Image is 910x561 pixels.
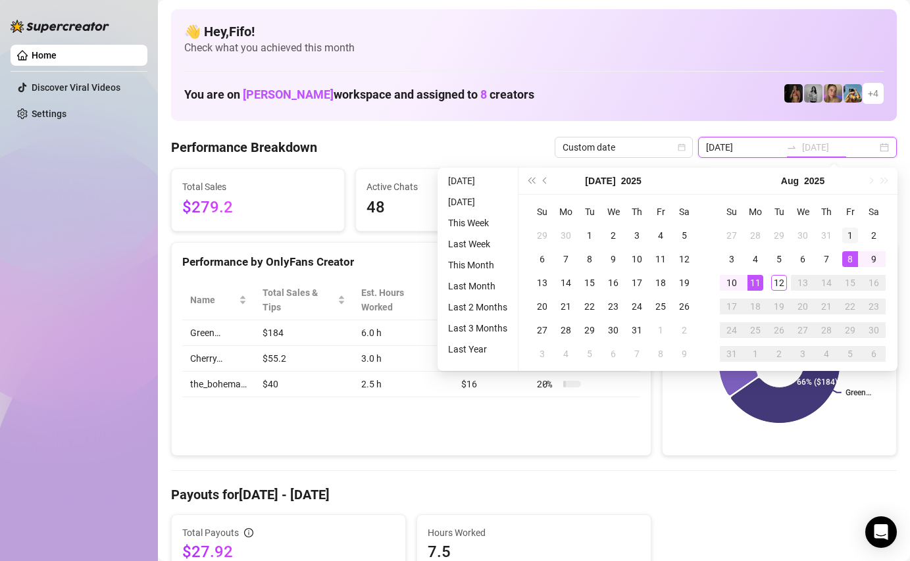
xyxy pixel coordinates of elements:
th: Total Sales & Tips [255,280,353,320]
td: 2025-07-26 [672,295,696,318]
td: 2025-07-23 [601,295,625,318]
td: 2025-07-11 [649,247,672,271]
div: 4 [653,228,669,243]
td: 2025-08-03 [530,342,554,366]
td: 2025-07-21 [554,295,578,318]
th: Tu [578,200,601,224]
td: 2.5 h [353,372,453,397]
th: Th [625,200,649,224]
div: 27 [724,228,740,243]
td: 2025-08-22 [838,295,862,318]
div: 15 [582,275,597,291]
img: Cherry [824,84,842,103]
div: 1 [747,346,763,362]
div: 26 [771,322,787,338]
div: 14 [558,275,574,291]
div: 17 [724,299,740,314]
td: 2025-07-22 [578,295,601,318]
div: 28 [747,228,763,243]
div: 10 [629,251,645,267]
span: 20 % [537,377,558,391]
td: 2025-07-05 [672,224,696,247]
div: 5 [582,346,597,362]
td: 2025-08-07 [815,247,838,271]
div: Open Intercom Messenger [865,516,897,548]
td: 2025-08-03 [720,247,744,271]
td: 2025-07-28 [554,318,578,342]
div: 31 [724,346,740,362]
td: 2025-09-06 [862,342,886,366]
a: Home [32,50,57,61]
div: 23 [605,299,621,314]
img: the_bohema [784,84,803,103]
div: 29 [771,228,787,243]
td: 2025-08-20 [791,295,815,318]
div: 9 [676,346,692,362]
td: 2025-07-16 [601,271,625,295]
div: 25 [653,299,669,314]
td: $55.2 [255,346,353,372]
td: 2025-08-05 [578,342,601,366]
td: 2025-07-10 [625,247,649,271]
td: 2025-08-29 [838,318,862,342]
span: 8 [480,87,487,101]
div: 30 [866,322,882,338]
div: 11 [747,275,763,291]
img: Babydanix [844,84,862,103]
li: Last 2 Months [443,299,513,315]
td: 2025-08-24 [720,318,744,342]
th: Fr [649,200,672,224]
td: 3.0 h [353,346,453,372]
li: [DATE] [443,173,513,189]
td: 2025-08-16 [862,271,886,295]
div: 6 [795,251,811,267]
button: Choose a year [804,168,824,194]
div: 18 [653,275,669,291]
div: 11 [653,251,669,267]
div: 15 [842,275,858,291]
td: Cherry… [182,346,255,372]
div: 3 [629,228,645,243]
td: 2025-07-30 [601,318,625,342]
div: 12 [771,275,787,291]
div: 16 [605,275,621,291]
text: Green… [846,388,871,397]
td: 2025-08-10 [720,271,744,295]
td: 2025-08-06 [791,247,815,271]
th: Name [182,280,255,320]
span: Name [190,293,236,307]
td: 2025-08-06 [601,342,625,366]
td: 2025-07-27 [530,318,554,342]
button: Last year (Control + left) [524,168,538,194]
span: calendar [678,143,686,151]
div: 12 [676,251,692,267]
img: logo-BBDzfeDw.svg [11,20,109,33]
div: 19 [676,275,692,291]
td: 2025-08-02 [862,224,886,247]
div: 3 [795,346,811,362]
span: [PERSON_NAME] [243,87,334,101]
td: 2025-08-02 [672,318,696,342]
td: 2025-07-04 [649,224,672,247]
button: Choose a month [585,168,615,194]
td: 2025-08-31 [720,342,744,366]
div: 20 [795,299,811,314]
td: 2025-08-30 [862,318,886,342]
div: 6 [534,251,550,267]
div: 22 [582,299,597,314]
span: to [786,142,797,153]
td: 2025-08-05 [767,247,791,271]
div: 21 [558,299,574,314]
th: Tu [767,200,791,224]
td: 2025-07-13 [530,271,554,295]
div: 16 [866,275,882,291]
div: 13 [534,275,550,291]
li: Last Week [443,236,513,252]
div: 5 [771,251,787,267]
div: 26 [676,299,692,314]
div: 27 [534,322,550,338]
td: 2025-07-31 [625,318,649,342]
div: 17 [629,275,645,291]
li: [DATE] [443,194,513,210]
td: 2025-07-28 [744,224,767,247]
